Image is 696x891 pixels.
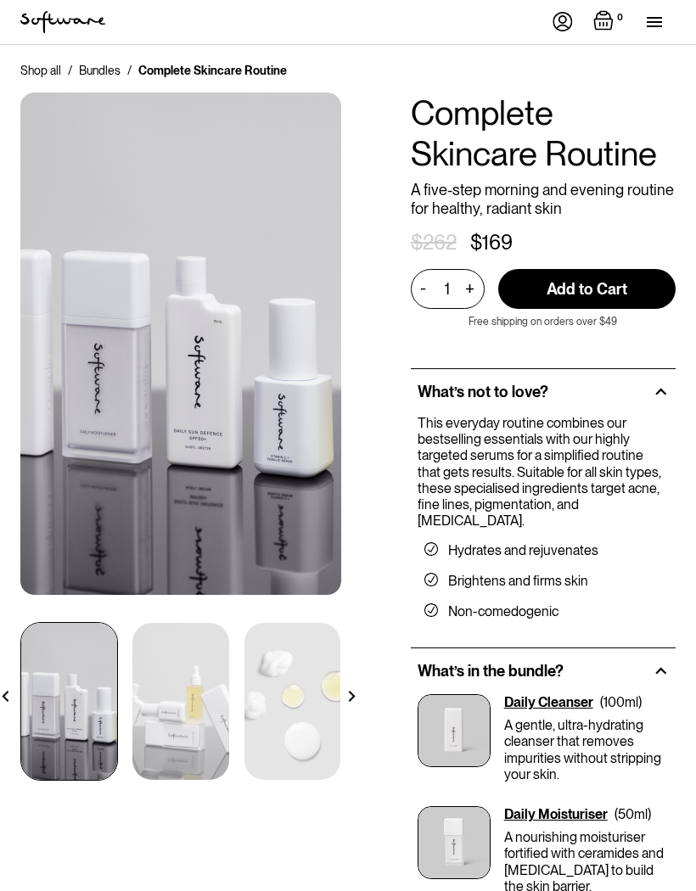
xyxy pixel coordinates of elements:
p: A five-step morning and evening routine for healthy, radiant skin [411,181,676,217]
div: 262 [423,231,457,255]
div: 169 [482,231,513,255]
div: ) [638,694,642,710]
div: Daily Cleanser [504,694,593,710]
div: 0 [614,10,626,25]
p: A gentle, ultra-hydrating cleanser that removes impurities without stripping your skin. [504,717,669,782]
input: Add to Cart [498,269,676,309]
li: Brightens and firms skin [424,573,662,590]
li: Hydrates and rejuvenates [424,542,662,559]
div: - [420,279,431,298]
img: Software Logo [20,11,105,33]
div: ) [648,806,651,822]
div: 100ml [603,694,638,710]
div: / [127,62,132,79]
div: / [68,62,72,79]
a: Open empty cart [593,10,626,34]
h2: What’s not to love? [418,383,548,401]
a: Bundles [79,62,121,79]
div: 50ml [618,806,648,822]
p: Free shipping on orders over $49 [469,316,617,328]
a: Shop all [20,62,61,79]
div: ( [615,806,618,822]
div: + [461,279,480,299]
div: $ [470,231,482,255]
li: Non-comedogenic [424,603,662,620]
div: Daily Moisturiser [504,806,608,822]
h1: Complete Skincare Routine [411,92,676,174]
h2: What’s in the bundle? [418,662,564,681]
div: ( [600,694,603,710]
a: home [20,11,105,33]
div: $ [411,231,423,255]
div: Complete Skincare Routine [138,62,287,79]
img: arrow right [346,691,357,702]
p: This everyday routine combines our bestselling essentials with our highly targeted serums for a s... [418,415,662,529]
